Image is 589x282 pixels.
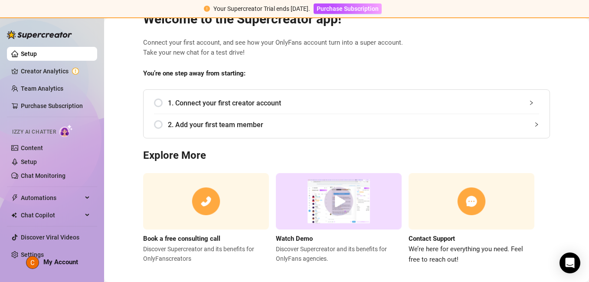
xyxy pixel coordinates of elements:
[26,256,39,269] img: ACg8ocKKEmzSXwvr-NpXEDfOM3p7PnK-vkfyCoOLm91d8vIoLLbsIA=s96-c
[168,98,539,108] span: 1. Connect your first creator account
[276,244,402,263] span: Discover Supercreator and its benefits for OnlyFans agencies.
[154,114,539,135] div: 2. Add your first team member
[314,5,382,12] a: Purchase Subscription
[21,50,37,57] a: Setup
[21,85,63,92] a: Team Analytics
[143,173,269,230] img: consulting call
[21,234,79,241] a: Discover Viral Videos
[560,252,580,273] div: Open Intercom Messenger
[204,6,210,12] span: exclamation-circle
[276,235,313,243] strong: Watch Demo
[21,64,90,78] a: Creator Analytics exclamation-circle
[43,258,78,266] span: My Account
[143,149,550,163] h3: Explore More
[21,102,83,109] a: Purchase Subscription
[11,212,17,218] img: Chat Copilot
[317,5,379,12] span: Purchase Subscription
[21,208,82,222] span: Chat Copilot
[409,235,455,243] strong: Contact Support
[154,92,539,114] div: 1. Connect your first creator account
[21,158,37,165] a: Setup
[12,128,56,136] span: Izzy AI Chatter
[21,191,82,205] span: Automations
[409,173,534,230] img: contact support
[143,38,550,58] span: Connect your first account, and see how your OnlyFans account turn into a super account. Take you...
[143,235,220,243] strong: Book a free consulting call
[143,244,269,263] span: Discover Supercreator and its benefits for OnlyFans creators
[534,122,539,127] span: collapsed
[21,251,44,258] a: Settings
[168,119,539,130] span: 2. Add your first team member
[143,69,245,77] strong: You’re one step away from starting:
[143,173,269,265] a: Book a free consulting callDiscover Supercreator and its benefits for OnlyFanscreators
[529,100,534,105] span: collapsed
[11,194,18,201] span: thunderbolt
[21,172,65,179] a: Chat Monitoring
[276,173,402,265] a: Watch DemoDiscover Supercreator and its benefits for OnlyFans agencies.
[143,11,550,27] h2: Welcome to the Supercreator app!
[213,5,310,12] span: Your Supercreator Trial ends [DATE].
[59,125,73,137] img: AI Chatter
[276,173,402,230] img: supercreator demo
[21,144,43,151] a: Content
[314,3,382,14] button: Purchase Subscription
[7,30,72,39] img: logo-BBDzfeDw.svg
[409,244,534,265] span: We’re here for everything you need. Feel free to reach out!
